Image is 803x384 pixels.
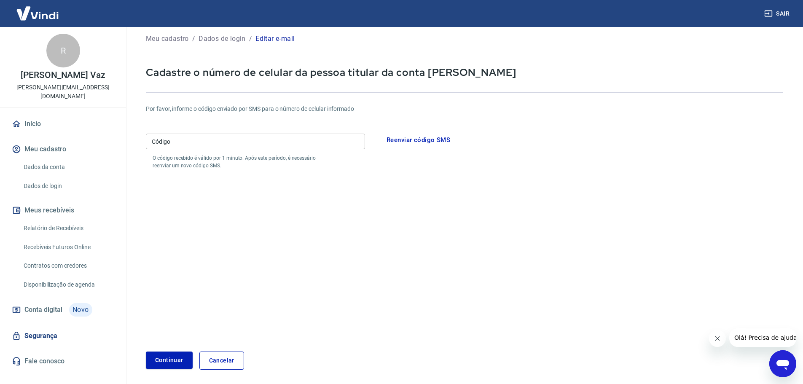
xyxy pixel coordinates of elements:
[24,304,62,316] span: Conta digital
[46,34,80,67] div: R
[199,34,246,44] p: Dados de login
[769,350,796,377] iframe: Botão para abrir a janela de mensagens
[192,34,195,44] p: /
[146,34,189,44] p: Meu cadastro
[5,6,71,13] span: Olá! Precisa de ajuda?
[10,352,116,371] a: Fale conosco
[7,83,119,101] p: [PERSON_NAME][EMAIL_ADDRESS][DOMAIN_NAME]
[146,352,193,369] button: Continuar
[20,239,116,256] a: Recebíveis Futuros Online
[20,158,116,176] a: Dados da conta
[10,140,116,158] button: Meu cadastro
[249,34,252,44] p: /
[146,66,783,79] p: Cadastre o número de celular da pessoa titular da conta [PERSON_NAME]
[20,220,116,237] a: Relatório de Recebíveis
[10,201,116,220] button: Meus recebíveis
[21,71,105,80] p: [PERSON_NAME] Vaz
[146,105,783,113] h6: Por favor, informe o código enviado por SMS para o número de celular informado
[255,34,295,44] p: Editar e-mail
[20,257,116,274] a: Contratos com credores
[153,154,331,169] p: O código recebido é válido por 1 minuto. Após este período, é necessário reenviar um novo código ...
[729,328,796,347] iframe: Mensagem da empresa
[10,327,116,345] a: Segurança
[10,300,116,320] a: Conta digitalNovo
[382,131,455,149] button: Reenviar código SMS
[20,177,116,195] a: Dados de login
[10,0,65,26] img: Vindi
[763,6,793,21] button: Sair
[10,115,116,133] a: Início
[20,276,116,293] a: Disponibilização de agenda
[69,303,92,317] span: Novo
[709,330,726,347] iframe: Fechar mensagem
[199,352,244,370] a: Cancelar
